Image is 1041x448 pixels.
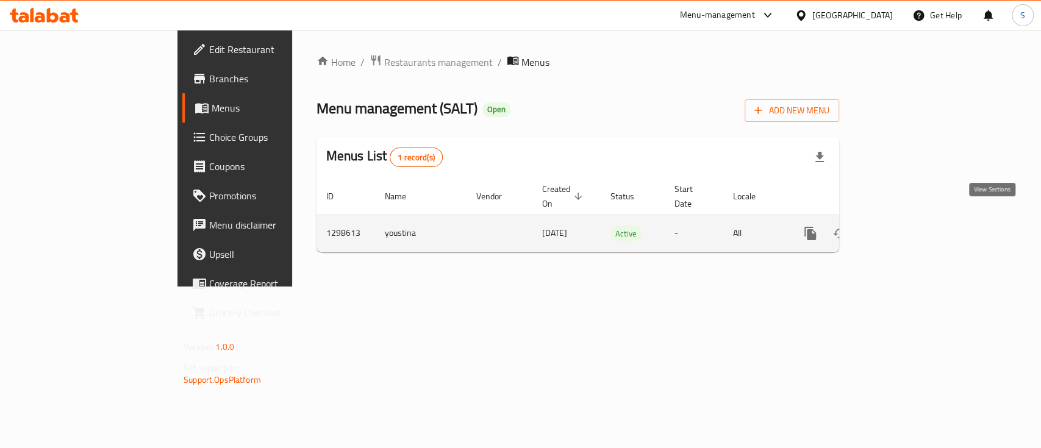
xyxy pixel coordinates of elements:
a: Support.OpsPlatform [184,372,261,388]
span: Menu disclaimer [209,218,342,232]
nav: breadcrumb [317,54,839,70]
a: Upsell [182,240,351,269]
a: Coupons [182,152,351,181]
span: Branches [209,71,342,86]
span: Active [610,227,642,241]
a: Promotions [182,181,351,210]
span: 1.0.0 [215,339,234,355]
div: Menu-management [680,8,755,23]
span: Coupons [209,159,342,174]
div: Open [482,102,510,117]
span: Promotions [209,188,342,203]
span: ID [326,189,349,204]
a: Coverage Report [182,269,351,298]
button: Add New Menu [745,99,839,122]
span: Menus [521,55,549,69]
div: Total records count [390,148,443,167]
a: Branches [182,64,351,93]
h2: Menus List [326,147,443,167]
a: Restaurants management [370,54,493,70]
span: 1 record(s) [390,152,442,163]
span: Open [482,104,510,115]
td: youstina [375,215,467,252]
a: Edit Restaurant [182,35,351,64]
span: Coverage Report [209,276,342,291]
span: Choice Groups [209,130,342,144]
div: Export file [805,143,834,172]
span: Grocery Checklist [209,305,342,320]
span: [DATE] [542,225,567,241]
span: Locale [733,189,771,204]
span: Name [385,189,422,204]
span: Version: [184,339,213,355]
li: / [498,55,502,69]
span: Status [610,189,650,204]
button: Change Status [825,219,854,248]
span: Menu management ( SALT ) [317,94,478,122]
span: Edit Restaurant [209,42,342,57]
span: Vendor [476,189,518,204]
button: more [796,219,825,248]
span: S [1020,9,1025,22]
span: Restaurants management [384,55,493,69]
div: [GEOGRAPHIC_DATA] [812,9,893,22]
a: Grocery Checklist [182,298,351,327]
span: Start Date [674,182,709,211]
div: Active [610,226,642,241]
td: - [665,215,723,252]
li: / [360,55,365,69]
span: Created On [542,182,586,211]
span: Add New Menu [754,103,829,118]
span: Menus [212,101,342,115]
a: Choice Groups [182,123,351,152]
a: Menus [182,93,351,123]
a: Menu disclaimer [182,210,351,240]
table: enhanced table [317,178,923,252]
td: All [723,215,786,252]
th: Actions [786,178,923,215]
span: Get support on: [184,360,240,375]
span: Upsell [209,247,342,261]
